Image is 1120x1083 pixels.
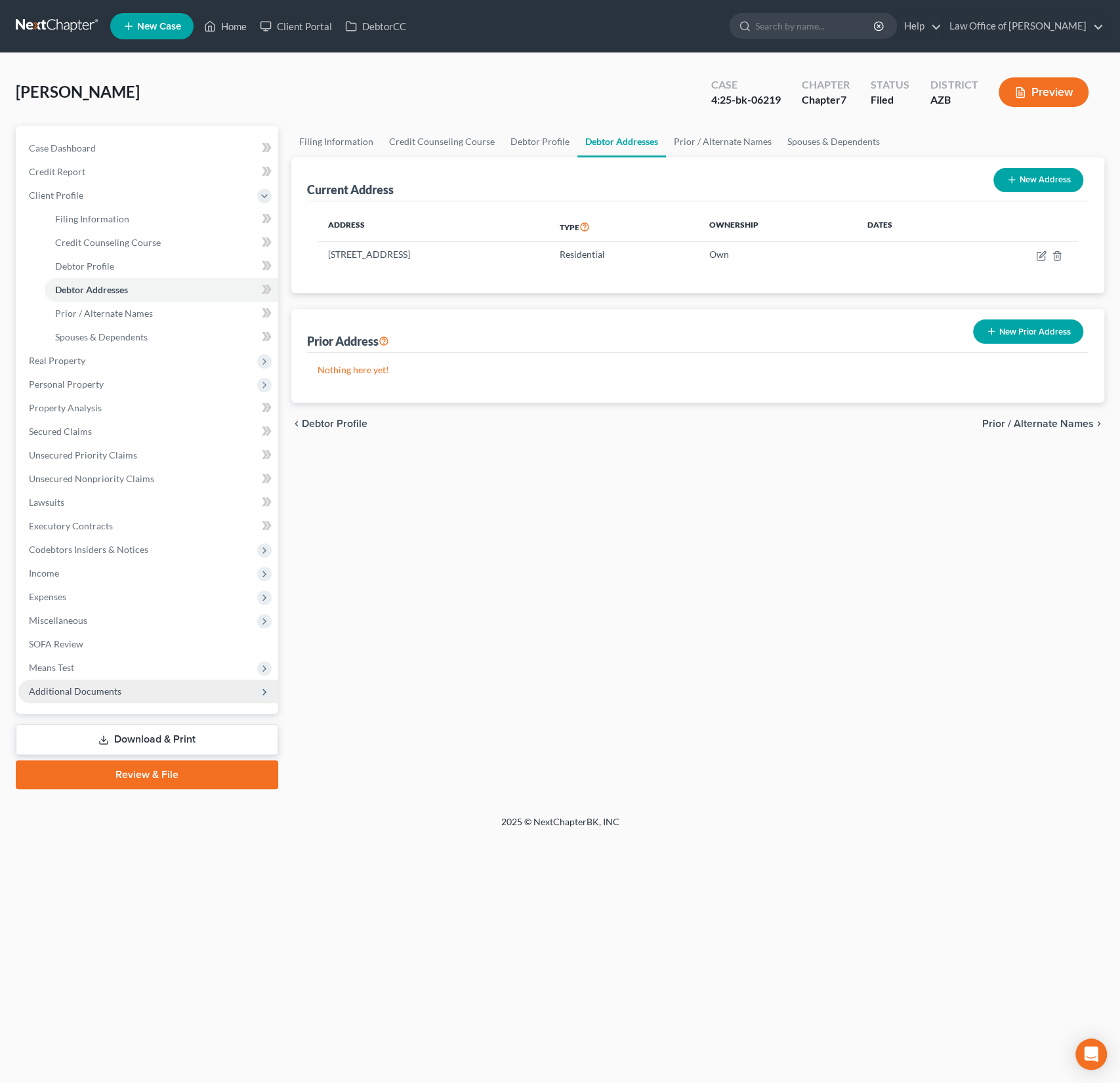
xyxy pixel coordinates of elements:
[55,213,129,224] span: Filing Information
[29,449,137,460] span: Unsecured Priority Claims
[549,242,698,267] td: Residential
[840,93,846,106] span: 7
[29,615,87,626] span: Miscellaneous
[18,491,278,514] a: Lawsuits
[45,302,278,325] a: Prior / Alternate Names
[18,136,278,160] a: Case Dashboard
[16,82,140,101] span: [PERSON_NAME]
[291,126,381,157] a: Filing Information
[45,231,278,255] a: Credit Counseling Course
[45,255,278,278] a: Debtor Profile
[29,378,104,390] span: Personal Property
[779,126,888,157] a: Spouses & Dependents
[698,212,856,242] th: Ownership
[29,402,102,413] span: Property Analysis
[755,14,875,38] input: Search by name...
[999,77,1089,107] button: Preview
[29,638,83,649] span: SOFA Review
[698,242,856,267] td: Own
[982,419,1094,429] span: Prior / Alternate Names
[856,212,960,242] th: Dates
[802,92,850,108] div: Chapter
[930,77,978,92] div: District
[186,815,934,839] div: 2025 © NextChapterBK, INC
[18,396,278,420] a: Property Analysis
[29,355,85,366] span: Real Property
[18,632,278,656] a: SOFA Review
[291,419,367,429] button: chevron_left Debtor Profile
[973,319,1083,344] button: New Prior Address
[29,544,148,555] span: Codebtors Insiders & Notices
[29,520,113,531] span: Executory Contracts
[711,92,781,108] div: 4:25-bk-06219
[29,685,121,697] span: Additional Documents
[1094,419,1104,429] i: chevron_right
[993,168,1083,192] button: New Address
[18,420,278,443] a: Secured Claims
[711,77,781,92] div: Case
[666,126,779,157] a: Prior / Alternate Names
[503,126,577,157] a: Debtor Profile
[577,126,666,157] a: Debtor Addresses
[29,497,64,508] span: Lawsuits
[55,284,128,295] span: Debtor Addresses
[982,419,1104,429] button: Prior / Alternate Names chevron_right
[16,724,278,755] a: Download & Print
[18,467,278,491] a: Unsecured Nonpriority Claims
[16,760,278,789] a: Review & File
[18,443,278,467] a: Unsecured Priority Claims
[898,14,942,38] a: Help
[29,567,59,579] span: Income
[45,325,278,349] a: Spouses & Dependents
[29,166,85,177] span: Credit Report
[1075,1038,1107,1070] div: Open Intercom Messenger
[871,77,909,92] div: Status
[29,473,154,484] span: Unsecured Nonpriority Claims
[55,331,148,342] span: Spouses & Dependents
[318,212,549,242] th: Address
[55,237,161,248] span: Credit Counseling Course
[871,92,909,108] div: Filed
[802,77,850,92] div: Chapter
[318,363,1078,377] p: Nothing here yet!
[29,142,96,153] span: Case Dashboard
[29,662,74,673] span: Means Test
[339,14,413,38] a: DebtorCC
[291,419,302,429] i: chevron_left
[18,514,278,538] a: Executory Contracts
[55,260,114,272] span: Debtor Profile
[549,212,698,242] th: Type
[307,182,394,197] div: Current Address
[29,591,66,602] span: Expenses
[253,14,339,38] a: Client Portal
[197,14,253,38] a: Home
[930,92,978,108] div: AZB
[29,190,83,201] span: Client Profile
[45,207,278,231] a: Filing Information
[381,126,503,157] a: Credit Counseling Course
[302,419,367,429] span: Debtor Profile
[307,333,389,349] div: Prior Address
[29,426,92,437] span: Secured Claims
[318,242,549,267] td: [STREET_ADDRESS]
[55,308,153,319] span: Prior / Alternate Names
[18,160,278,184] a: Credit Report
[137,22,181,31] span: New Case
[45,278,278,302] a: Debtor Addresses
[943,14,1104,38] a: Law Office of [PERSON_NAME]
